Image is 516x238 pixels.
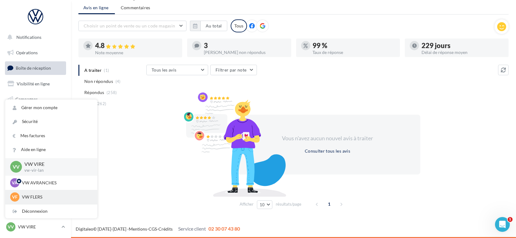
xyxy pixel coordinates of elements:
[190,21,227,31] button: Au total
[422,42,504,49] div: 229 jours
[152,67,177,72] span: Tous les avis
[96,101,107,106] span: (262)
[4,46,67,59] a: Opérations
[8,224,14,230] span: VV
[4,123,67,136] a: Médiathèque
[240,201,254,207] span: Afficher
[129,226,147,232] a: Mentions
[12,194,18,200] span: VF
[15,96,38,101] span: Campagnes
[22,180,90,186] p: VW AVRANCHES
[5,204,97,218] div: Déconnexion
[121,5,150,11] span: Commentaires
[95,42,177,49] div: 4.8
[208,226,240,232] span: 02 30 07 43 80
[84,23,175,28] span: Choisir un point de vente ou un code magasin
[84,89,104,96] span: Répondus
[302,147,353,155] button: Consulter tous les avis
[78,21,187,31] button: Choisir un point de vente ou un code magasin
[4,154,67,172] a: PLV et print personnalisable
[204,50,286,55] div: [PERSON_NAME] non répondus
[5,101,97,115] a: Gérer mon compte
[5,221,66,233] a: VV VW VIRE
[4,93,67,106] a: Campagnes
[4,31,65,44] button: Notifications
[422,50,504,55] div: Délai de réponse moyen
[95,51,177,55] div: Note moyenne
[275,134,381,142] div: Vous n'avez aucun nouvel avis à traiter
[4,174,67,193] a: Campagnes DataOnDemand
[4,77,67,90] a: Visibilité en ligne
[5,115,97,129] a: Sécurité
[231,19,247,32] div: Tous
[5,143,97,157] a: Aide en ligne
[508,217,513,222] span: 1
[24,168,87,173] p: vw-vir-lan
[13,163,19,170] span: VV
[204,42,286,49] div: 3
[17,81,50,86] span: Visibilité en ligne
[146,65,208,75] button: Tous les avis
[24,161,87,168] p: VW VIRE
[313,42,395,49] div: 99 %
[4,108,67,121] a: Contacts
[149,226,157,232] a: CGS
[260,202,265,207] span: 10
[324,199,334,209] span: 1
[12,180,18,186] span: VA
[4,139,67,152] a: Calendrier
[76,226,93,232] a: Digitaleo
[16,50,38,55] span: Opérations
[200,21,227,31] button: Au total
[257,200,273,209] button: 10
[210,65,257,75] button: Filtrer par note
[276,201,301,207] span: résultats/page
[84,78,113,84] span: Non répondus
[495,217,510,232] iframe: Intercom live chat
[107,90,117,95] span: (258)
[115,79,121,84] span: (4)
[76,226,240,232] span: © [DATE]-[DATE] - - -
[22,194,90,200] p: VW FLERS
[313,50,395,55] div: Taux de réponse
[16,35,41,40] span: Notifications
[18,224,59,230] p: VW VIRE
[5,129,97,143] a: Mes factures
[178,226,206,232] span: Service client
[16,65,51,71] span: Boîte de réception
[4,61,67,75] a: Boîte de réception
[158,226,173,232] a: Crédits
